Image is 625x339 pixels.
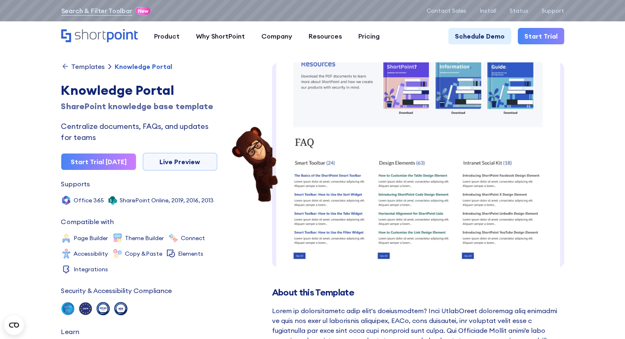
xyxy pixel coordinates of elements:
[61,328,79,335] div: Learn
[61,6,132,16] a: Search & Filter Toolbar
[542,7,564,14] a: Support
[61,302,74,315] img: soc 2
[146,28,188,44] a: Product
[261,31,292,41] div: Company
[518,28,564,44] a: Start Trial
[510,7,528,14] a: Status
[427,7,466,14] a: Contact Sales
[74,266,108,272] div: Integrations
[358,31,380,41] div: Pricing
[181,235,205,241] div: Connect
[74,197,104,203] div: Office 365
[125,235,164,241] div: Theme Builder
[61,218,114,225] div: Compatible with
[61,181,90,187] div: Supports
[61,29,138,43] a: Home
[74,235,108,241] div: Page Builder
[448,28,511,44] a: Schedule Demo
[272,287,564,298] h2: About this Template
[120,197,214,203] div: SharePoint Online, 2019, 2016, 2013
[61,121,217,143] div: Centralize documents, FAQs, and updates for teams
[154,31,180,41] div: Product
[300,28,350,44] a: Resources
[477,244,625,339] iframe: Chat Widget
[74,251,108,257] div: Accessibility
[309,31,342,41] div: Resources
[125,251,162,257] div: Copy &Paste
[196,31,245,41] div: Why ShortPoint
[61,287,172,294] div: Security & Accessibility Compliance
[115,63,172,70] div: Knowledge Portal
[178,251,203,257] div: Elements
[71,63,105,70] div: Templates
[4,315,24,335] button: Open CMP widget
[61,62,105,71] a: Templates
[61,80,217,100] div: Knowledge Portal
[61,153,136,170] a: Start Trial [DATE]
[480,7,496,14] a: Install
[253,28,300,44] a: Company
[188,28,253,44] a: Why ShortPoint
[143,153,217,171] a: Live Preview
[350,28,388,44] a: Pricing
[61,100,217,112] div: SharePoint knowledge base template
